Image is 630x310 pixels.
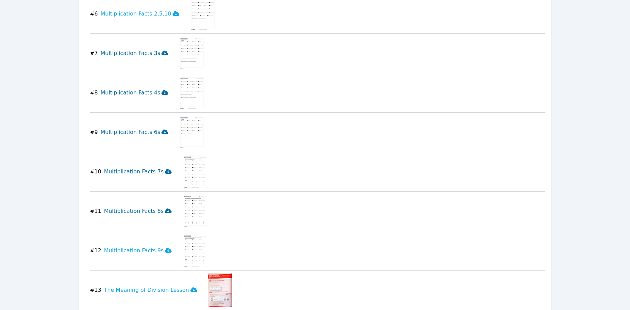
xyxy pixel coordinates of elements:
[90,247,101,255] span: # 12
[90,234,177,267] button: #12Multiplication Facts 9s
[179,115,205,149] img: Multiplication Facts 6s
[104,168,172,176] h3: Multiplication Facts 7s
[179,36,205,70] img: Multiplication Facts 3s
[90,207,101,215] span: # 11
[90,155,177,189] button: #10Multiplication Facts 7s
[90,49,98,57] span: # 7
[100,128,168,136] h3: Multiplication Facts 6s
[179,76,205,110] img: Multiplication Facts 4s
[104,207,172,215] h3: Multiplication Facts 8s
[104,247,172,255] h3: Multiplication Facts 9s
[90,194,177,228] button: #11Multiplication Facts 8s
[90,89,98,97] span: # 8
[90,10,98,18] span: # 6
[104,286,197,294] h3: The Meaning of Division Lesson
[90,273,203,307] button: #13The Meaning of Division Lesson
[90,168,101,176] span: # 10
[182,234,208,267] img: Multiplication Facts 9s
[90,128,98,136] span: # 9
[100,10,179,18] h3: Multiplication Facts 2,5,10
[182,155,208,189] img: Multiplication Facts 7s
[182,194,208,228] img: Multiplication Facts 8s
[90,115,174,149] button: #9Multiplication Facts 6s
[100,89,168,97] h3: Multiplication Facts 4s
[90,76,174,110] button: #8Multiplication Facts 4s
[100,49,168,57] h3: Multiplication Facts 3s
[90,286,101,294] span: # 13
[208,273,232,307] img: The Meaning of Division Lesson
[90,36,174,70] button: #7Multiplication Facts 3s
